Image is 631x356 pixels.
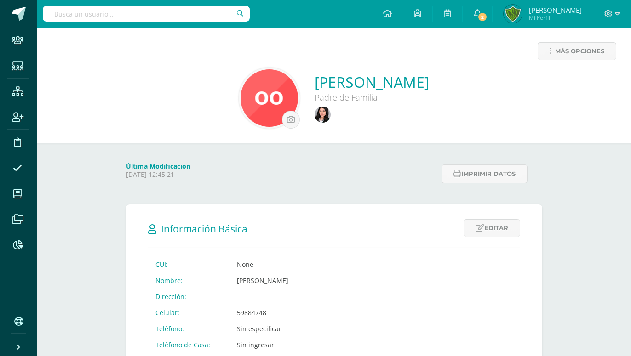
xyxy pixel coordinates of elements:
a: [PERSON_NAME] [315,72,429,92]
div: Padre de Familia [315,92,429,103]
span: 2 [477,12,488,22]
p: [DATE] 12:45:21 [126,170,436,179]
td: Teléfono: [148,321,229,337]
span: Mi Perfil [529,14,582,22]
button: Imprimir datos [442,164,528,183]
a: Más opciones [538,42,616,60]
td: None [229,256,403,272]
img: 433048e8227ec2c3bac0e5e24ef0cc81.png [241,69,298,127]
td: Dirección: [148,288,229,305]
img: a027cb2715fc0bed0e3d53f9a5f0b33d.png [504,5,522,23]
td: CUI: [148,256,229,272]
td: Nombre: [148,272,229,288]
td: Celular: [148,305,229,321]
span: [PERSON_NAME] [529,6,582,15]
img: 11f8b02984cbba6140cc3f76e386637b.png [315,107,331,123]
td: Sin ingresar [229,337,403,353]
h4: Última Modificación [126,162,436,170]
a: Editar [464,219,520,237]
input: Busca un usuario... [43,6,250,22]
td: Sin especificar [229,321,403,337]
td: 59884748 [229,305,403,321]
td: [PERSON_NAME] [229,272,403,288]
td: Teléfono de Casa: [148,337,229,353]
span: Más opciones [555,43,604,60]
span: Información Básica [161,222,247,235]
